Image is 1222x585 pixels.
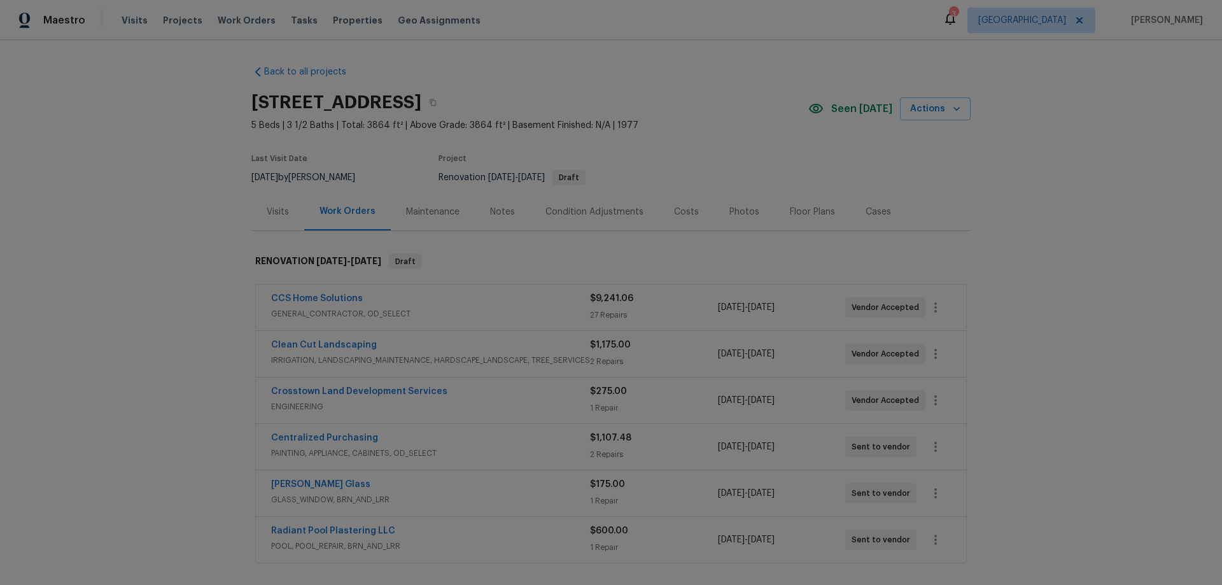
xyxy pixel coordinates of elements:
[790,206,835,218] div: Floor Plans
[490,206,515,218] div: Notes
[251,170,370,185] div: by [PERSON_NAME]
[866,206,891,218] div: Cases
[43,14,85,27] span: Maestro
[718,301,775,314] span: -
[554,174,584,181] span: Draft
[271,540,590,553] span: POOL, POOL_REPAIR, BRN_AND_LRR
[545,206,643,218] div: Condition Adjustments
[439,155,467,162] span: Project
[718,396,745,405] span: [DATE]
[590,402,717,414] div: 1 Repair
[748,396,775,405] span: [DATE]
[218,14,276,27] span: Work Orders
[718,394,775,407] span: -
[351,257,381,265] span: [DATE]
[910,101,960,117] span: Actions
[674,206,699,218] div: Costs
[333,14,383,27] span: Properties
[251,119,808,132] span: 5 Beds | 3 1/2 Baths | Total: 3864 ft² | Above Grade: 3864 ft² | Basement Finished: N/A | 1977
[271,433,378,442] a: Centralized Purchasing
[271,387,447,396] a: Crosstown Land Development Services
[718,489,745,498] span: [DATE]
[852,301,924,314] span: Vendor Accepted
[729,206,759,218] div: Photos
[718,442,745,451] span: [DATE]
[488,173,545,182] span: -
[518,173,545,182] span: [DATE]
[271,400,590,413] span: ENGINEERING
[488,173,515,182] span: [DATE]
[852,533,915,546] span: Sent to vendor
[978,14,1066,27] span: [GEOGRAPHIC_DATA]
[163,14,202,27] span: Projects
[852,441,915,453] span: Sent to vendor
[590,480,625,489] span: $175.00
[590,387,627,396] span: $275.00
[590,294,633,303] span: $9,241.06
[718,348,775,360] span: -
[718,303,745,312] span: [DATE]
[271,307,590,320] span: GENERAL_CONTRACTOR, OD_SELECT
[718,487,775,500] span: -
[251,173,278,182] span: [DATE]
[1126,14,1203,27] span: [PERSON_NAME]
[831,102,892,115] span: Seen [DATE]
[122,14,148,27] span: Visits
[255,254,381,269] h6: RENOVATION
[590,341,631,349] span: $1,175.00
[718,349,745,358] span: [DATE]
[590,495,717,507] div: 1 Repair
[748,303,775,312] span: [DATE]
[718,535,745,544] span: [DATE]
[390,255,421,268] span: Draft
[271,341,377,349] a: Clean Cut Landscaping
[852,394,924,407] span: Vendor Accepted
[316,257,381,265] span: -
[320,205,376,218] div: Work Orders
[439,173,586,182] span: Renovation
[251,66,374,78] a: Back to all projects
[590,355,717,368] div: 2 Repairs
[748,442,775,451] span: [DATE]
[590,433,631,442] span: $1,107.48
[271,480,370,489] a: [PERSON_NAME] Glass
[718,533,775,546] span: -
[251,241,971,282] div: RENOVATION [DATE]-[DATE]Draft
[251,155,307,162] span: Last Visit Date
[949,8,958,20] div: 3
[590,309,717,321] div: 27 Repairs
[267,206,289,218] div: Visits
[406,206,460,218] div: Maintenance
[291,16,318,25] span: Tasks
[748,535,775,544] span: [DATE]
[590,526,628,535] span: $600.00
[590,541,717,554] div: 1 Repair
[398,14,481,27] span: Geo Assignments
[271,493,590,506] span: GLASS_WINDOW, BRN_AND_LRR
[748,349,775,358] span: [DATE]
[271,447,590,460] span: PAINTING, APPLIANCE, CABINETS, OD_SELECT
[271,294,363,303] a: CCS Home Solutions
[251,96,421,109] h2: [STREET_ADDRESS]
[590,448,717,461] div: 2 Repairs
[316,257,347,265] span: [DATE]
[718,441,775,453] span: -
[852,487,915,500] span: Sent to vendor
[852,348,924,360] span: Vendor Accepted
[900,97,971,121] button: Actions
[271,354,590,367] span: IRRIGATION, LANDSCAPING_MAINTENANCE, HARDSCAPE_LANDSCAPE, TREE_SERVICES
[271,526,395,535] a: Radiant Pool Plastering LLC
[748,489,775,498] span: [DATE]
